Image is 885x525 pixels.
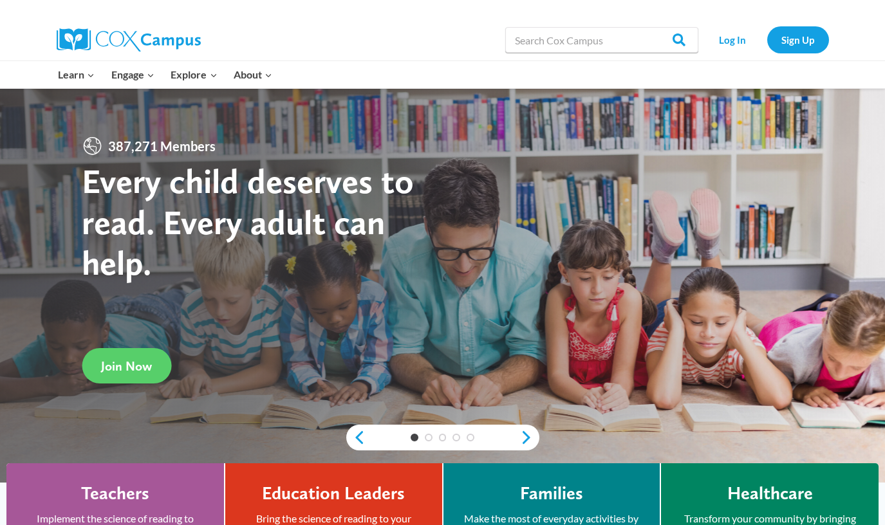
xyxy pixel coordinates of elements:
h4: Teachers [81,483,149,504]
nav: Secondary Navigation [705,26,829,53]
a: 5 [467,434,474,441]
a: 4 [452,434,460,441]
span: About [234,66,272,83]
a: 1 [411,434,418,441]
h4: Healthcare [727,483,813,504]
span: Engage [111,66,154,83]
span: Learn [58,66,95,83]
a: Log In [705,26,761,53]
h4: Education Leaders [262,483,405,504]
a: next [520,430,539,445]
a: Join Now [82,348,171,383]
nav: Primary Navigation [50,61,281,88]
strong: Every child deserves to read. Every adult can help. [82,160,414,283]
h4: Families [520,483,583,504]
span: Join Now [101,358,152,374]
div: content slider buttons [346,425,539,450]
a: Sign Up [767,26,829,53]
a: 3 [439,434,447,441]
span: Explore [171,66,217,83]
a: previous [346,430,366,445]
img: Cox Campus [57,28,201,51]
span: 387,271 Members [103,136,221,156]
input: Search Cox Campus [505,27,698,53]
a: 2 [425,434,433,441]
